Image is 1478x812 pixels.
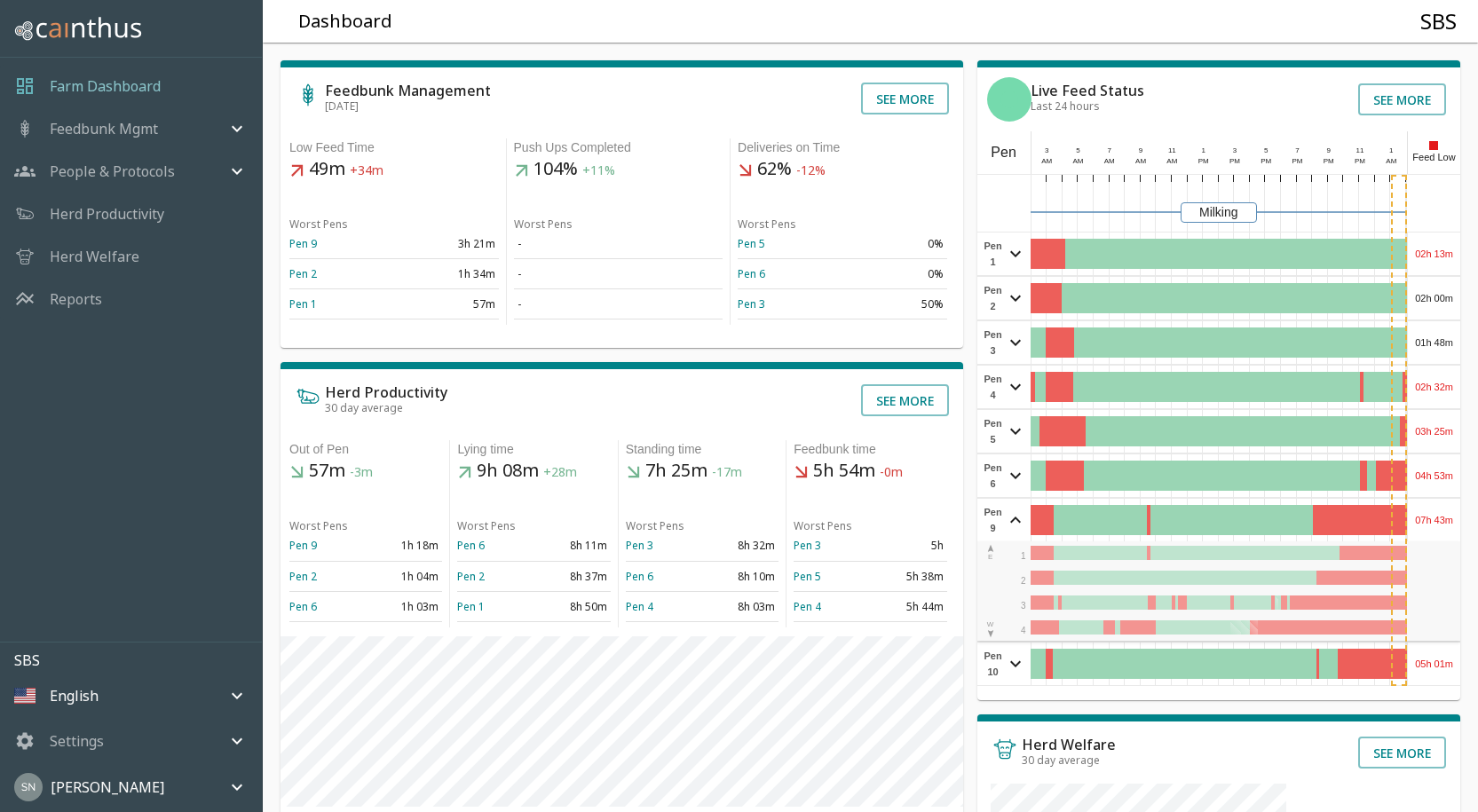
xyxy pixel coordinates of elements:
[986,619,995,639] div: W
[298,10,392,34] h5: Dashboard
[702,591,779,621] td: 8h 03m
[50,685,99,706] p: English
[289,538,317,553] a: Pen 9
[1104,157,1115,165] span: AM
[350,464,373,481] span: -3m
[1198,157,1209,165] span: PM
[1039,146,1055,156] div: 3
[982,238,1005,270] span: Pen 1
[50,118,158,139] p: Feedbunk Mgmt
[982,415,1005,447] span: Pen 5
[626,459,779,484] h5: 7h 25m
[534,561,611,591] td: 8h 37m
[982,327,1005,359] span: Pen 3
[1324,157,1334,165] span: PM
[14,773,43,801] img: 45cffdf61066f8072b93f09263145446
[794,459,946,484] h5: 5h 54m
[514,229,723,259] td: -
[50,246,139,267] p: Herd Welfare
[1073,157,1084,165] span: AM
[842,259,947,289] td: 0%
[582,162,615,179] span: +11%
[794,518,852,533] span: Worst Pens
[1022,737,1116,752] h6: Herd Welfare
[861,384,949,416] button: See more
[738,266,765,281] a: Pen 6
[1352,146,1368,156] div: 11
[514,217,573,232] span: Worst Pens
[457,569,485,584] a: Pen 2
[1229,157,1240,165] span: PM
[50,161,175,182] p: People & Protocols
[51,777,164,798] p: [PERSON_NAME]
[1321,146,1337,156] div: 9
[289,138,499,157] div: Low Feed Time
[1358,737,1446,769] button: See more
[325,99,359,114] span: [DATE]
[870,531,946,561] td: 5h
[982,282,1005,314] span: Pen 2
[1384,146,1400,156] div: 1
[626,440,779,459] div: Standing time
[1102,146,1118,156] div: 7
[1290,146,1306,156] div: 7
[1021,551,1026,561] span: 1
[1133,146,1149,156] div: 9
[366,531,442,561] td: 1h 18m
[1258,146,1274,156] div: 5
[842,229,947,259] td: 0%
[1135,157,1146,165] span: AM
[457,599,485,614] a: Pen 1
[514,157,723,182] h5: 104%
[289,296,317,311] a: Pen 1
[1386,157,1396,165] span: AM
[1021,601,1026,611] span: 3
[325,83,491,98] h6: Feedbunk Management
[50,75,161,97] a: Farm Dashboard
[870,561,946,591] td: 5h 38m
[626,538,653,553] a: Pen 3
[325,385,447,399] h6: Herd Productivity
[394,229,499,259] td: 3h 21m
[1227,146,1243,156] div: 3
[1408,233,1460,275] div: 02h 13m
[534,531,611,561] td: 8h 11m
[738,217,796,232] span: Worst Pens
[350,162,383,179] span: +34m
[289,440,442,459] div: Out of Pen
[626,569,653,584] a: Pen 6
[1021,576,1026,586] span: 2
[1021,626,1026,635] span: 4
[1181,202,1257,223] div: Milking
[738,236,765,251] a: Pen 5
[1071,146,1087,156] div: 5
[457,459,610,484] h5: 9h 08m
[982,504,1005,536] span: Pen 9
[842,289,947,319] td: 50%
[738,296,765,311] a: Pen 3
[50,203,164,225] a: Herd Productivity
[1408,277,1460,319] div: 02h 00m
[794,538,821,553] a: Pen 3
[982,371,1005,403] span: Pen 4
[1408,454,1460,497] div: 04h 53m
[794,599,821,614] a: Pen 4
[738,138,947,157] div: Deliveries on Time
[514,289,723,319] td: -
[1355,157,1365,165] span: PM
[702,561,779,591] td: 8h 10m
[534,591,611,621] td: 8h 50m
[50,730,104,752] p: Settings
[394,259,499,289] td: 1h 34m
[289,459,442,484] h5: 57m
[1261,157,1271,165] span: PM
[289,518,348,533] span: Worst Pens
[1407,131,1460,174] div: Feed Low
[514,138,723,157] div: Push Ups Completed
[50,288,102,310] a: Reports
[977,131,1031,174] div: Pen
[702,531,779,561] td: 8h 32m
[712,464,742,481] span: -17m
